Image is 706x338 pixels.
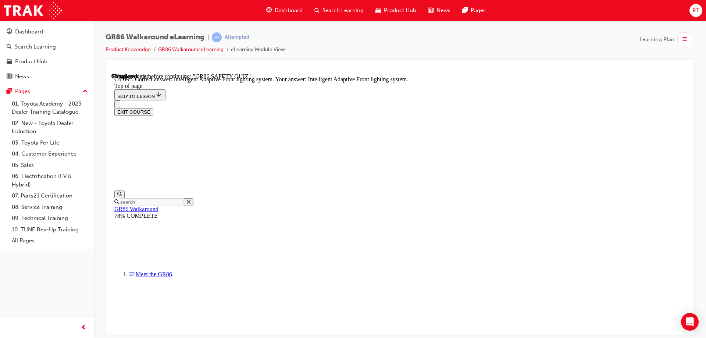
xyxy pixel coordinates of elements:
[7,88,12,95] span: pages-icon
[9,118,91,137] a: 02. New - Toyota Dealer Induction
[7,58,12,65] span: car-icon
[692,6,699,15] span: RT
[3,16,54,27] button: SKIP TO LESSON
[375,6,381,15] span: car-icon
[158,46,224,53] a: GR86 Walkaround eLearning
[681,313,699,331] div: Open Intercom Messenger
[7,74,12,80] span: news-icon
[456,3,492,18] a: pages-iconPages
[370,3,422,18] a: car-iconProduct Hub
[9,148,91,160] a: 04. Customer Experience
[428,6,434,15] span: news-icon
[462,6,468,15] span: pages-icon
[9,190,91,202] a: 07. Parts21 Certification
[3,10,574,16] div: Top of page
[266,6,272,15] span: guage-icon
[3,70,91,83] a: News
[83,87,88,96] span: up-icon
[15,28,43,36] div: Dashboard
[3,85,91,98] button: Pages
[309,3,370,18] a: search-iconSearch Learning
[9,98,91,118] a: 01. Toyota Academy - 2025 Dealer Training Catalogue
[7,125,72,133] input: Search
[3,3,574,10] div: Correct. Correct answer: Intelligent Adaptive Front lighting system. Your answer: Intelligent Ada...
[9,137,91,149] a: 03. Toyota For Life
[314,6,320,15] span: search-icon
[212,32,222,42] span: learningRecordVerb_ATTEMPT-icon
[231,46,285,54] li: eLearning Module View
[639,35,674,44] span: Learning Plan
[3,117,13,125] button: Open search menu
[322,6,364,15] span: Search Learning
[7,29,12,35] span: guage-icon
[3,133,47,139] a: GR86 Walkaround
[3,139,574,146] div: 78% COMPLETE
[9,202,91,213] a: 08. Service Training
[15,87,30,96] div: Pages
[3,35,42,43] button: EXIT COURSE
[689,4,702,17] button: RT
[72,125,82,133] button: Close search menu
[384,6,416,15] span: Product Hub
[3,27,9,35] button: Close navigation menu
[3,40,91,54] a: Search Learning
[9,224,91,235] a: 10. TUNE Rev-Up Training
[9,171,91,190] a: 06. Electrification (EV & Hybrid)
[225,34,249,41] div: Attempted
[15,72,29,81] div: News
[422,3,456,18] a: news-iconNews
[436,6,450,15] span: News
[6,20,51,26] span: SKIP TO LESSON
[15,57,47,66] div: Product Hub
[3,55,91,68] a: Product Hub
[260,3,309,18] a: guage-iconDashboard
[106,33,204,42] span: GR86 Walkaround eLearning
[9,235,91,246] a: All Pages
[639,32,694,46] button: Learning Plan
[15,43,56,51] div: Search Learning
[106,46,151,53] a: Product Knowledge
[9,213,91,224] a: 09. Technical Training
[7,44,12,50] span: search-icon
[4,2,62,19] img: Trak
[471,6,486,15] span: Pages
[3,24,91,85] button: DashboardSearch LearningProduct HubNews
[682,35,687,44] span: list-icon
[81,323,86,332] span: prev-icon
[275,6,303,15] span: Dashboard
[207,33,209,42] span: |
[3,25,91,39] a: Dashboard
[9,160,91,171] a: 05. Sales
